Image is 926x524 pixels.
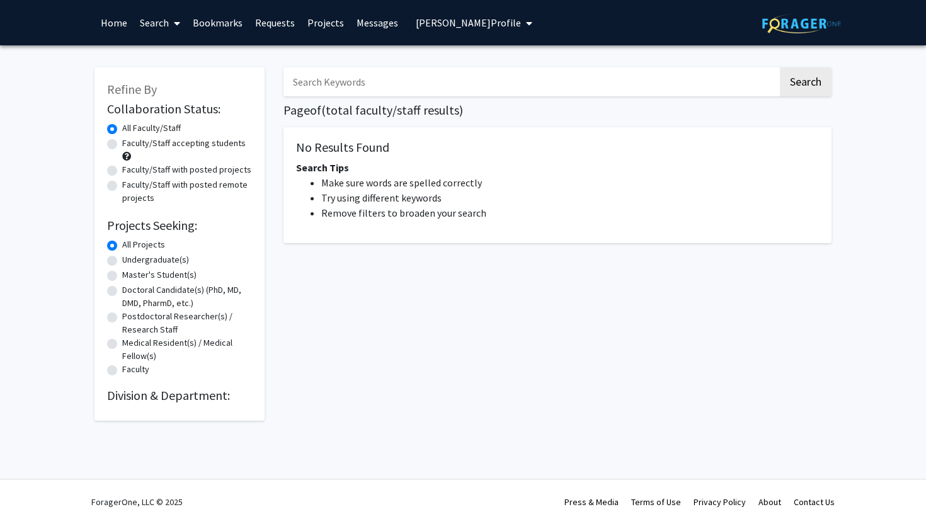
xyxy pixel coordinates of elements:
h1: Page of ( total faculty/staff results) [283,103,832,118]
a: Projects [301,1,350,45]
li: Remove filters to broaden your search [321,205,819,220]
label: Faculty/Staff with posted projects [122,163,251,176]
a: Bookmarks [186,1,249,45]
a: About [758,496,781,508]
h2: Division & Department: [107,388,252,403]
a: Search [134,1,186,45]
button: Search [780,67,832,96]
label: Faculty/Staff accepting students [122,137,246,150]
a: Home [94,1,134,45]
a: Press & Media [564,496,619,508]
label: Doctoral Candidate(s) (PhD, MD, DMD, PharmD, etc.) [122,283,252,310]
a: Requests [249,1,301,45]
a: Contact Us [794,496,835,508]
nav: Page navigation [283,256,832,285]
a: Messages [350,1,404,45]
label: All Faculty/Staff [122,122,181,135]
a: Privacy Policy [694,496,746,508]
img: ForagerOne Logo [762,14,841,33]
h5: No Results Found [296,140,819,155]
h2: Projects Seeking: [107,218,252,233]
a: Terms of Use [631,496,681,508]
li: Try using different keywords [321,190,819,205]
div: ForagerOne, LLC © 2025 [91,480,183,524]
label: Master's Student(s) [122,268,197,282]
label: Medical Resident(s) / Medical Fellow(s) [122,336,252,363]
label: Undergraduate(s) [122,253,189,266]
label: Faculty/Staff with posted remote projects [122,178,252,205]
h2: Collaboration Status: [107,101,252,117]
label: All Projects [122,238,165,251]
span: Refine By [107,81,157,97]
input: Search Keywords [283,67,778,96]
label: Postdoctoral Researcher(s) / Research Staff [122,310,252,336]
li: Make sure words are spelled correctly [321,175,819,190]
label: Faculty [122,363,149,376]
span: Search Tips [296,161,349,174]
span: [PERSON_NAME] Profile [416,16,521,29]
